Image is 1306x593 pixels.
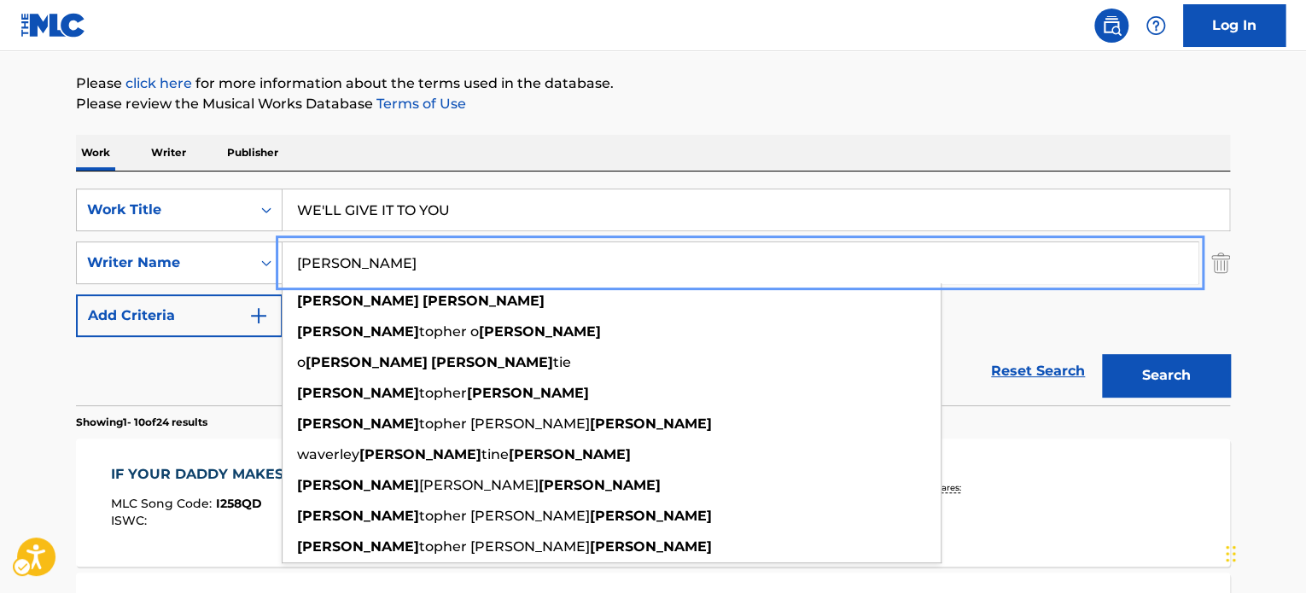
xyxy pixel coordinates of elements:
div: Work Title [87,200,241,220]
img: MLC Logo [20,13,86,38]
div: IF YOUR DADDY MAKES IT HOME TONIGHT [111,464,429,485]
img: 9d2ae6d4665cec9f34b9.svg [248,305,269,326]
strong: [PERSON_NAME] [590,416,712,432]
div: Chat Widget [1221,511,1306,593]
strong: [PERSON_NAME] [297,293,419,309]
button: Add Criteria [76,294,283,337]
span: ISWC : [111,513,151,528]
span: MLC Song Code : [111,496,216,511]
span: topher [PERSON_NAME] [419,538,590,555]
strong: [PERSON_NAME] [297,508,419,524]
span: tie [553,354,571,370]
img: search [1101,15,1122,36]
strong: [PERSON_NAME] [509,446,631,462]
span: tine [481,446,509,462]
div: Writer Name [87,253,241,273]
strong: [PERSON_NAME] [297,323,419,340]
strong: [PERSON_NAME] [297,416,419,432]
strong: [PERSON_NAME] [539,477,661,493]
strong: [PERSON_NAME] [479,323,601,340]
button: Search [1102,354,1230,397]
strong: [PERSON_NAME] [590,508,712,524]
a: Reset Search [982,352,1093,390]
strong: [PERSON_NAME] [297,477,419,493]
p: Please for more information about the terms used in the database. [76,73,1230,94]
form: Search Form [76,189,1230,405]
p: Work [76,135,115,171]
p: Writer [146,135,191,171]
strong: [PERSON_NAME] [431,354,553,370]
strong: [PERSON_NAME] [590,538,712,555]
a: Terms of Use [373,96,466,112]
strong: [PERSON_NAME] [467,385,589,401]
input: Search... [283,242,1198,283]
a: click here [125,75,192,91]
p: Showing 1 - 10 of 24 results [76,415,207,430]
a: Log In [1183,4,1286,47]
span: topher [PERSON_NAME] [419,508,590,524]
div: Drag [1226,528,1236,579]
input: Search... [283,189,1229,230]
span: topher [PERSON_NAME] [419,416,590,432]
strong: [PERSON_NAME] [297,385,419,401]
img: help [1146,15,1166,36]
strong: [PERSON_NAME] [359,446,481,462]
strong: [PERSON_NAME] [297,538,419,555]
span: o [297,354,306,370]
p: Please review the Musical Works Database [76,94,1230,114]
a: IF YOUR DADDY MAKES IT HOME TONIGHTMLC Song Code:I258QDISWC:Writers (2)[PERSON_NAME], [PERSON_NAM... [76,439,1230,567]
strong: [PERSON_NAME] [306,354,428,370]
strong: [PERSON_NAME] [423,293,545,309]
span: I258QD [216,496,262,511]
span: waverley [297,446,359,462]
img: Delete Criterion [1211,241,1230,284]
iframe: Hubspot Iframe [1221,511,1306,593]
p: Publisher [222,135,283,171]
span: topher [419,385,467,401]
span: topher o [419,323,479,340]
span: [PERSON_NAME] [419,477,539,493]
